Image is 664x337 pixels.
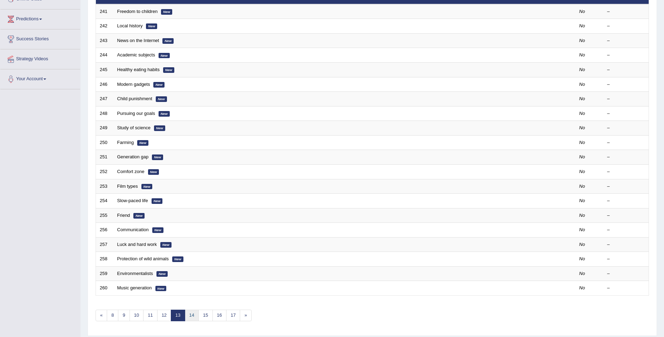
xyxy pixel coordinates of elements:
div: – [607,139,645,146]
a: Strategy Videos [0,49,80,67]
a: 10 [130,310,144,321]
em: No [579,227,585,232]
div: – [607,67,645,73]
td: 250 [96,135,113,150]
em: No [579,111,585,116]
em: New [152,154,163,160]
td: 252 [96,164,113,179]
a: 16 [212,310,226,321]
div: – [607,270,645,277]
em: No [579,140,585,145]
a: Protection of wild animals [117,256,169,261]
a: Slow-paced life [117,198,148,203]
a: Predictions [0,9,80,27]
td: 246 [96,77,113,92]
td: 259 [96,266,113,281]
em: No [579,96,585,101]
a: Environmentalists [117,271,153,276]
em: No [579,23,585,28]
em: New [156,271,168,277]
a: Comfort zone [117,169,145,174]
div: – [607,37,645,44]
td: 248 [96,106,113,121]
em: New [172,256,183,262]
em: New [161,9,172,15]
a: Success Stories [0,29,80,47]
td: 243 [96,33,113,48]
a: Friend [117,213,130,218]
a: Freedom to children [117,9,158,14]
div: – [607,154,645,160]
td: 254 [96,194,113,208]
div: – [607,198,645,204]
a: Generation gap [117,154,149,159]
td: 244 [96,48,113,63]
em: No [579,52,585,57]
td: 241 [96,4,113,19]
em: No [579,125,585,130]
div: – [607,110,645,117]
em: New [146,23,157,29]
a: Local history [117,23,143,28]
a: 8 [107,310,118,321]
td: 249 [96,121,113,136]
em: No [579,242,585,247]
a: Music generation [117,285,152,290]
em: New [152,198,163,204]
em: New [152,227,163,233]
em: No [579,67,585,72]
a: Luck and hard work [117,242,157,247]
td: 260 [96,281,113,296]
em: New [162,38,174,44]
a: Film types [117,184,138,189]
em: No [579,82,585,87]
div: – [607,256,645,262]
td: 258 [96,252,113,267]
div: – [607,227,645,233]
a: Pursuing our goals [117,111,155,116]
a: Farming [117,140,134,145]
a: » [240,310,251,321]
div: – [607,125,645,131]
em: No [579,213,585,218]
div: – [607,183,645,190]
div: – [607,285,645,291]
em: New [160,242,172,248]
a: 17 [226,310,240,321]
a: 11 [143,310,157,321]
em: No [579,256,585,261]
a: « [96,310,107,321]
em: No [579,271,585,276]
div: – [607,168,645,175]
a: 15 [198,310,212,321]
a: Academic subjects [117,52,155,57]
a: Your Account [0,69,80,87]
em: New [137,140,148,146]
td: 242 [96,19,113,34]
a: Healthy eating habits [117,67,160,72]
em: No [579,38,585,43]
em: New [133,213,145,219]
td: 251 [96,150,113,165]
em: New [163,67,174,73]
a: Communication [117,227,149,232]
a: Modern gadgets [117,82,150,87]
div: – [607,52,645,59]
em: No [579,169,585,174]
div: – [607,241,645,248]
a: News on the Internet [117,38,159,43]
a: Child punishment [117,96,152,101]
em: New [159,53,170,59]
td: 257 [96,237,113,252]
em: New [155,286,167,291]
a: 12 [157,310,171,321]
a: 9 [118,310,130,321]
em: No [579,154,585,159]
em: New [141,184,153,190]
div: – [607,96,645,102]
a: 13 [171,310,185,321]
em: New [156,96,167,102]
div: – [607,212,645,219]
td: 255 [96,208,113,223]
em: No [579,9,585,14]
